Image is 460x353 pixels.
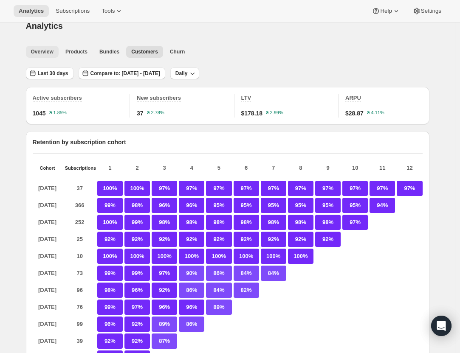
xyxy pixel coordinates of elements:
p: 100% [97,181,123,196]
p: 25 [65,232,95,247]
p: 100% [234,249,259,264]
button: Last 30 days [26,67,73,79]
p: 86% [206,266,231,281]
p: [DATE] [33,266,62,281]
p: [DATE] [33,181,62,196]
span: Analytics [26,21,63,31]
p: 100% [124,181,150,196]
p: 92% [315,232,341,247]
p: 97% [152,181,177,196]
span: Bundles [99,48,119,55]
span: 37 [137,109,144,118]
p: [DATE] [33,333,62,349]
p: 98% [206,215,231,230]
p: 99% [97,300,123,315]
span: Products [65,48,87,55]
p: 95% [261,198,286,213]
p: [DATE] [33,198,62,213]
span: Active subscribers [33,95,82,101]
p: 84% [206,283,231,298]
p: 100% [261,249,286,264]
text: 1.85% [53,110,66,115]
p: [DATE] [33,249,62,264]
span: LTV [241,95,251,101]
p: 92% [179,232,204,247]
p: 97% [152,266,177,281]
p: 97% [342,181,368,196]
p: 37 [65,181,95,196]
p: 100% [124,249,150,264]
p: 100% [288,249,313,264]
span: Analytics [19,8,44,14]
p: 98% [288,215,313,230]
p: 6 [234,164,259,172]
span: $28.87 [345,109,364,118]
button: Subscriptions [51,5,95,17]
p: 97% [234,181,259,196]
p: 12 [397,164,422,172]
p: 100% [206,249,231,264]
p: 5 [206,164,231,172]
span: Tools [102,8,115,14]
p: 97% [397,181,422,196]
p: [DATE] [33,317,62,332]
p: Retention by subscription cohort [33,138,423,146]
p: 95% [234,198,259,213]
p: [DATE] [33,232,62,247]
p: 96% [152,300,177,315]
p: 98% [261,215,286,230]
p: 97% [370,181,395,196]
p: 100% [179,249,204,264]
p: 252 [65,215,95,230]
p: 11 [370,164,395,172]
span: Overview [31,48,54,55]
span: Daily [175,70,188,77]
span: Help [380,8,392,14]
p: 97% [179,181,204,196]
p: 92% [234,232,259,247]
p: 87% [152,333,177,349]
p: 92% [152,232,177,247]
p: 95% [315,198,341,213]
p: 97% [342,215,368,230]
p: [DATE] [33,283,62,298]
p: [DATE] [33,215,62,230]
p: 92% [288,232,313,247]
p: 86% [179,283,204,298]
p: 97% [315,181,341,196]
button: Analytics [14,5,49,17]
p: 96% [179,300,204,315]
p: 98% [97,283,123,298]
p: 92% [97,333,123,349]
p: 97% [124,300,150,315]
p: 10 [65,249,95,264]
p: 97% [206,181,231,196]
span: Settings [421,8,441,14]
p: 10 [342,164,368,172]
p: 366 [65,198,95,213]
p: 92% [206,232,231,247]
p: 99% [97,266,123,281]
p: 98% [152,215,177,230]
button: Daily [170,67,200,79]
text: 4.11% [371,110,384,115]
p: 39 [65,333,95,349]
p: 96% [97,317,123,332]
p: 99 [65,317,95,332]
p: 3 [152,164,177,172]
span: ARPU [345,95,361,101]
span: $178.18 [241,109,263,118]
p: 89% [206,300,231,315]
p: 1 [97,164,123,172]
button: Settings [407,5,446,17]
p: 92% [124,232,150,247]
button: Help [367,5,405,17]
p: Cohort [33,165,62,171]
p: 86% [179,317,204,332]
p: 2 [124,164,150,172]
p: 82% [234,283,259,298]
p: 92% [124,333,150,349]
text: 2.78% [151,110,164,115]
p: 98% [179,215,204,230]
p: 100% [97,215,123,230]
